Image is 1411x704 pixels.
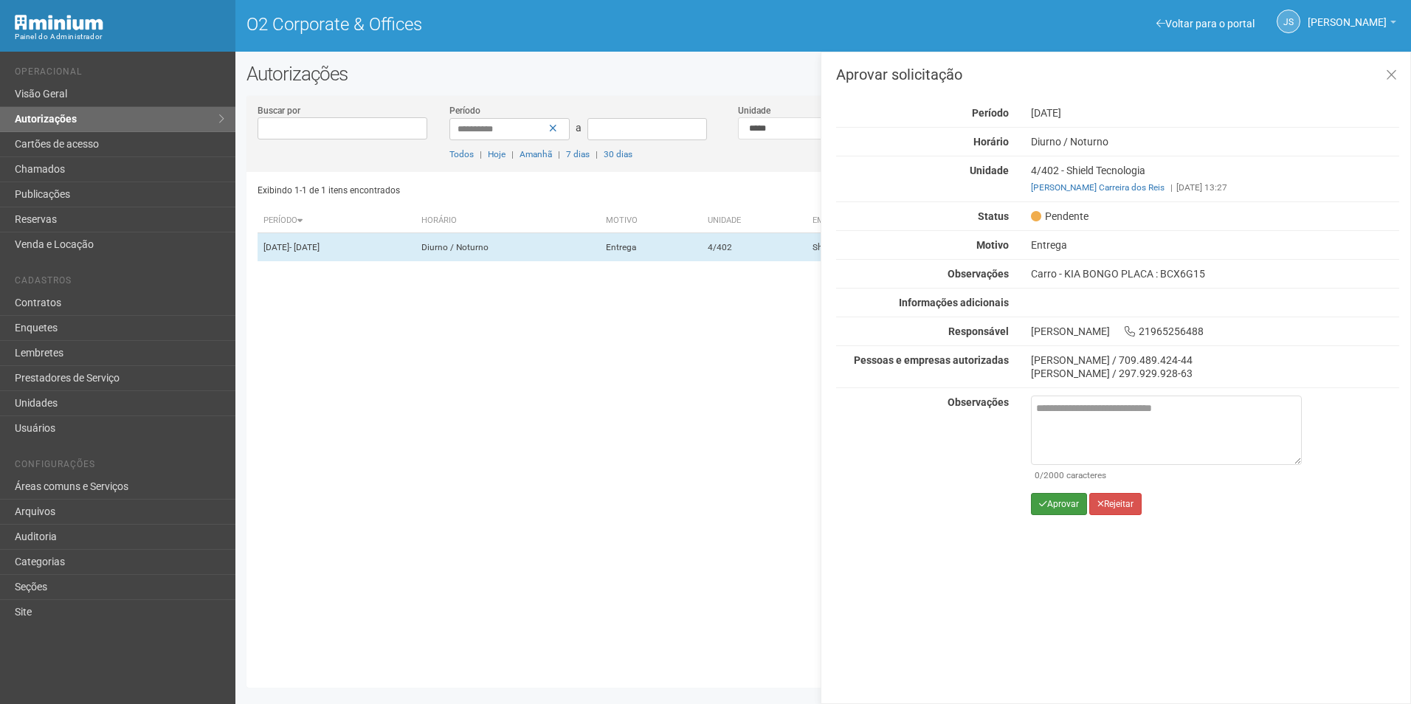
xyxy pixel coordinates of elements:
[1020,164,1410,194] div: 4/402 - Shield Tecnologia
[1020,106,1410,120] div: [DATE]
[246,63,1400,85] h2: Autorizações
[258,104,300,117] label: Buscar por
[246,15,813,34] h1: O2 Corporate & Offices
[1089,493,1142,515] button: Rejeitar
[1031,493,1087,515] button: Aprovar
[807,233,996,262] td: Shield Tecnologia
[1020,325,1410,338] div: [PERSON_NAME] 21965256488
[1156,18,1255,30] a: Voltar para o portal
[1031,182,1165,193] a: [PERSON_NAME] Carreira dos Reis
[948,396,1009,408] strong: Observações
[1020,267,1410,280] div: Carro - KIA BONGO PLACA : BCX6G15
[976,239,1009,251] strong: Motivo
[415,209,600,233] th: Horário
[970,165,1009,176] strong: Unidade
[1170,182,1173,193] span: |
[1376,60,1407,92] a: Fechar
[973,136,1009,148] strong: Horário
[1031,353,1399,367] div: [PERSON_NAME] / 709.489.424-44
[488,149,506,159] a: Hoje
[576,122,582,134] span: a
[15,275,224,291] li: Cadastros
[1031,367,1399,380] div: [PERSON_NAME] / 297.929.928-63
[511,149,514,159] span: |
[978,210,1009,222] strong: Status
[1035,469,1298,482] div: /2000 caracteres
[1031,181,1399,194] div: [DATE] 13:27
[258,209,416,233] th: Período
[15,66,224,82] li: Operacional
[1277,10,1300,33] a: JS
[596,149,598,159] span: |
[258,233,416,262] td: [DATE]
[449,149,474,159] a: Todos
[449,104,480,117] label: Período
[415,233,600,262] td: Diurno / Noturno
[836,67,1399,82] h3: Aprovar solicitação
[604,149,632,159] a: 30 dias
[480,149,482,159] span: |
[1308,18,1396,30] a: [PERSON_NAME]
[1031,210,1089,223] span: Pendente
[566,149,590,159] a: 7 dias
[807,209,996,233] th: Empresa
[15,459,224,474] li: Configurações
[600,233,702,262] td: Entrega
[15,15,103,30] img: Minium
[948,268,1009,280] strong: Observações
[702,233,807,262] td: 4/402
[558,149,560,159] span: |
[702,209,807,233] th: Unidade
[520,149,552,159] a: Amanhã
[738,104,770,117] label: Unidade
[289,242,320,252] span: - [DATE]
[600,209,702,233] th: Motivo
[1035,470,1040,480] span: 0
[1020,238,1410,252] div: Entrega
[854,354,1009,366] strong: Pessoas e empresas autorizadas
[1020,135,1410,148] div: Diurno / Noturno
[899,297,1009,308] strong: Informações adicionais
[972,107,1009,119] strong: Período
[948,325,1009,337] strong: Responsável
[258,179,818,201] div: Exibindo 1-1 de 1 itens encontrados
[15,30,224,44] div: Painel do Administrador
[1308,2,1387,28] span: Jeferson Souza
